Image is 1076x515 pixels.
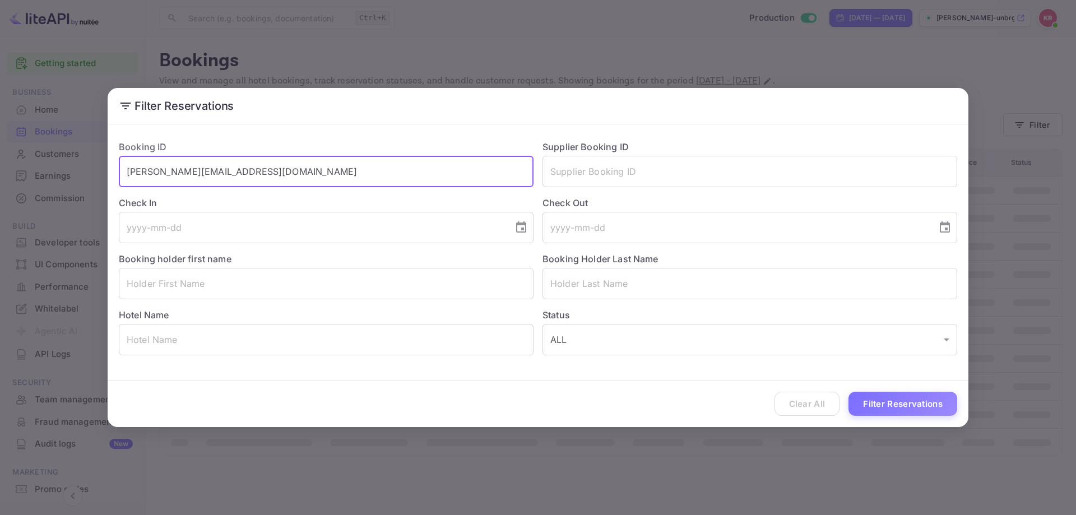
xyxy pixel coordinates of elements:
input: Hotel Name [119,324,534,355]
button: Choose date [934,216,956,239]
input: Holder Last Name [542,268,957,299]
input: Booking ID [119,156,534,187]
label: Check In [119,196,534,210]
input: Supplier Booking ID [542,156,957,187]
label: Supplier Booking ID [542,141,629,152]
label: Status [542,308,957,322]
button: Choose date [510,216,532,239]
label: Booking Holder Last Name [542,253,658,265]
label: Check Out [542,196,957,210]
button: Filter Reservations [848,392,957,416]
label: Booking holder first name [119,253,231,265]
input: yyyy-mm-dd [542,212,929,243]
input: Holder First Name [119,268,534,299]
div: ALL [542,324,957,355]
label: Booking ID [119,141,167,152]
label: Hotel Name [119,309,169,321]
input: yyyy-mm-dd [119,212,505,243]
h2: Filter Reservations [108,88,968,124]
